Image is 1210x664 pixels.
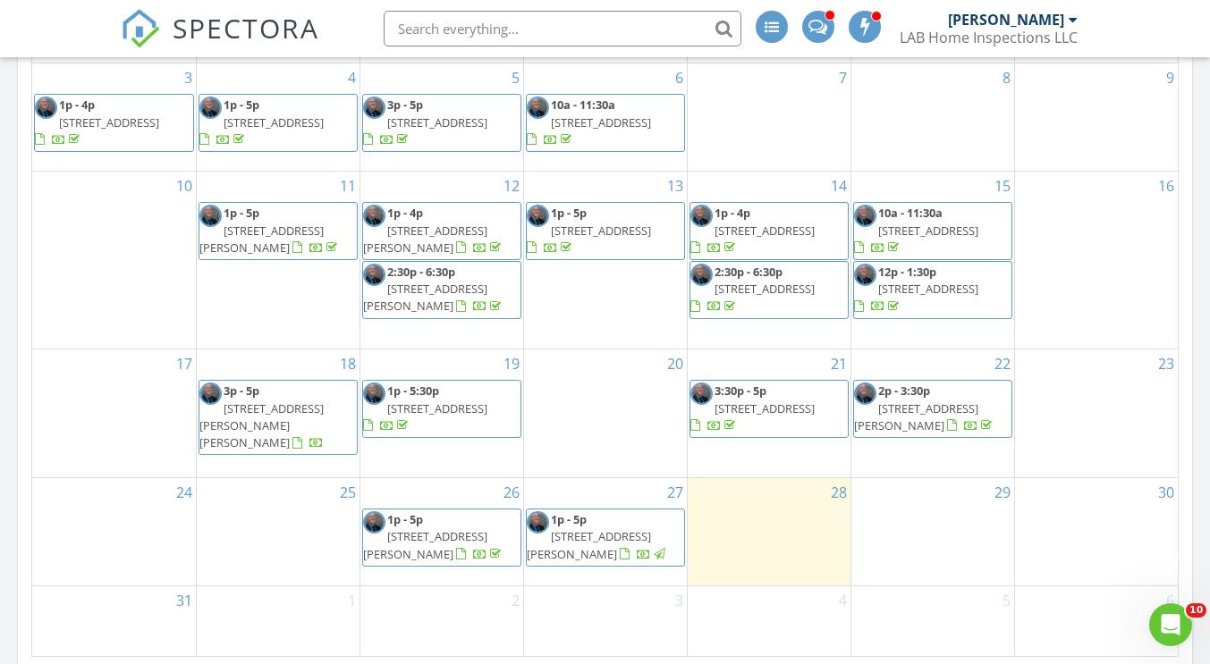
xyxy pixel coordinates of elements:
[32,63,196,172] td: Go to August 3, 2025
[672,63,687,92] a: Go to August 6, 2025
[199,223,324,256] span: [STREET_ADDRESS][PERSON_NAME]
[827,172,850,200] a: Go to August 14, 2025
[527,511,549,534] img: profile_pic__.png
[362,261,521,319] a: 2:30p - 6:30p [STREET_ADDRESS][PERSON_NAME]
[363,511,385,534] img: profile_pic__.png
[387,205,423,221] span: 1p - 4p
[59,114,159,130] span: [STREET_ADDRESS]
[991,172,1014,200] a: Go to August 15, 2025
[387,511,423,527] span: 1p - 5p
[664,172,687,200] a: Go to August 13, 2025
[527,97,651,147] a: 10a - 11:30a [STREET_ADDRESS]
[1014,478,1178,586] td: Go to August 30, 2025
[878,281,978,297] span: [STREET_ADDRESS]
[1186,603,1206,618] span: 10
[173,586,196,615] a: Go to August 31, 2025
[336,349,360,378] a: Go to August 18, 2025
[526,509,685,567] a: 1p - 5p [STREET_ADDRESS][PERSON_NAME]
[690,380,849,438] a: 3:30p - 5p [STREET_ADDRESS]
[384,11,741,46] input: Search everything...
[199,202,358,260] a: 1p - 5p [STREET_ADDRESS][PERSON_NAME]
[224,97,259,113] span: 1p - 5p
[827,478,850,507] a: Go to August 28, 2025
[360,478,523,586] td: Go to August 26, 2025
[854,382,876,405] img: profile_pic__.png
[900,29,1078,46] div: LAB Home Inspections LLC
[363,223,487,256] span: [STREET_ADDRESS][PERSON_NAME]
[854,264,978,314] a: 12p - 1:30p [STREET_ADDRESS]
[687,172,850,349] td: Go to August 14, 2025
[32,172,196,349] td: Go to August 10, 2025
[35,97,57,119] img: profile_pic__.png
[362,94,521,152] a: 3p - 5p [STREET_ADDRESS]
[991,478,1014,507] a: Go to August 29, 2025
[34,94,194,152] a: 1p - 4p [STREET_ADDRESS]
[878,205,943,221] span: 10a - 11:30a
[690,264,815,314] a: 2:30p - 6:30p [STREET_ADDRESS]
[715,281,815,297] span: [STREET_ADDRESS]
[32,349,196,478] td: Go to August 17, 2025
[363,97,385,119] img: profile_pic__.png
[363,382,385,405] img: profile_pic__.png
[1149,603,1192,646] iframe: Intercom live chat
[363,205,385,227] img: profile_pic__.png
[1014,586,1178,656] td: Go to September 6, 2025
[196,349,360,478] td: Go to August 18, 2025
[199,382,324,450] a: 3p - 5p [STREET_ADDRESS][PERSON_NAME][PERSON_NAME]
[850,172,1014,349] td: Go to August 15, 2025
[853,202,1012,260] a: 10a - 11:30a [STREET_ADDRESS]
[1155,478,1178,507] a: Go to August 30, 2025
[199,97,324,147] a: 1p - 5p [STREET_ADDRESS]
[1163,63,1178,92] a: Go to August 9, 2025
[948,11,1064,29] div: [PERSON_NAME]
[853,380,1012,438] a: 2p - 3:30p [STREET_ADDRESS][PERSON_NAME]
[523,478,687,586] td: Go to August 27, 2025
[173,478,196,507] a: Go to August 24, 2025
[999,586,1014,615] a: Go to September 5, 2025
[664,349,687,378] a: Go to August 20, 2025
[1163,586,1178,615] a: Go to September 6, 2025
[835,63,850,92] a: Go to August 7, 2025
[363,382,487,433] a: 1p - 5:30p [STREET_ADDRESS]
[360,172,523,349] td: Go to August 12, 2025
[336,478,360,507] a: Go to August 25, 2025
[199,400,324,450] span: [STREET_ADDRESS][PERSON_NAME][PERSON_NAME]
[1014,63,1178,172] td: Go to August 9, 2025
[850,586,1014,656] td: Go to September 5, 2025
[854,382,995,433] a: 2p - 3:30p [STREET_ADDRESS][PERSON_NAME]
[854,205,978,255] a: 10a - 11:30a [STREET_ADDRESS]
[1155,172,1178,200] a: Go to August 16, 2025
[363,528,487,561] span: [STREET_ADDRESS][PERSON_NAME]
[690,264,713,286] img: profile_pic__.png
[526,202,685,260] a: 1p - 5p [STREET_ADDRESS]
[32,586,196,656] td: Go to August 31, 2025
[526,94,685,152] a: 10a - 11:30a [STREET_ADDRESS]
[878,223,978,239] span: [STREET_ADDRESS]
[224,205,259,221] span: 1p - 5p
[196,586,360,656] td: Go to September 1, 2025
[199,205,341,255] a: 1p - 5p [STREET_ADDRESS][PERSON_NAME]
[196,63,360,172] td: Go to August 4, 2025
[690,382,815,433] a: 3:30p - 5p [STREET_ADDRESS]
[59,97,95,113] span: 1p - 4p
[1014,349,1178,478] td: Go to August 23, 2025
[715,382,766,399] span: 3:30p - 5p
[551,205,587,221] span: 1p - 5p
[690,382,713,405] img: profile_pic__.png
[835,586,850,615] a: Go to September 4, 2025
[224,114,324,130] span: [STREET_ADDRESS]
[508,63,523,92] a: Go to August 5, 2025
[687,478,850,586] td: Go to August 28, 2025
[687,63,850,172] td: Go to August 7, 2025
[387,97,423,113] span: 3p - 5p
[199,205,222,227] img: profile_pic__.png
[32,478,196,586] td: Go to August 24, 2025
[715,400,815,416] span: [STREET_ADDRESS]
[715,223,815,239] span: [STREET_ADDRESS]
[690,205,815,255] a: 1p - 4p [STREET_ADDRESS]
[224,382,259,399] span: 3p - 5p
[827,349,850,378] a: Go to August 21, 2025
[878,264,936,280] span: 12p - 1:30p
[173,172,196,200] a: Go to August 10, 2025
[527,97,549,119] img: profile_pic__.png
